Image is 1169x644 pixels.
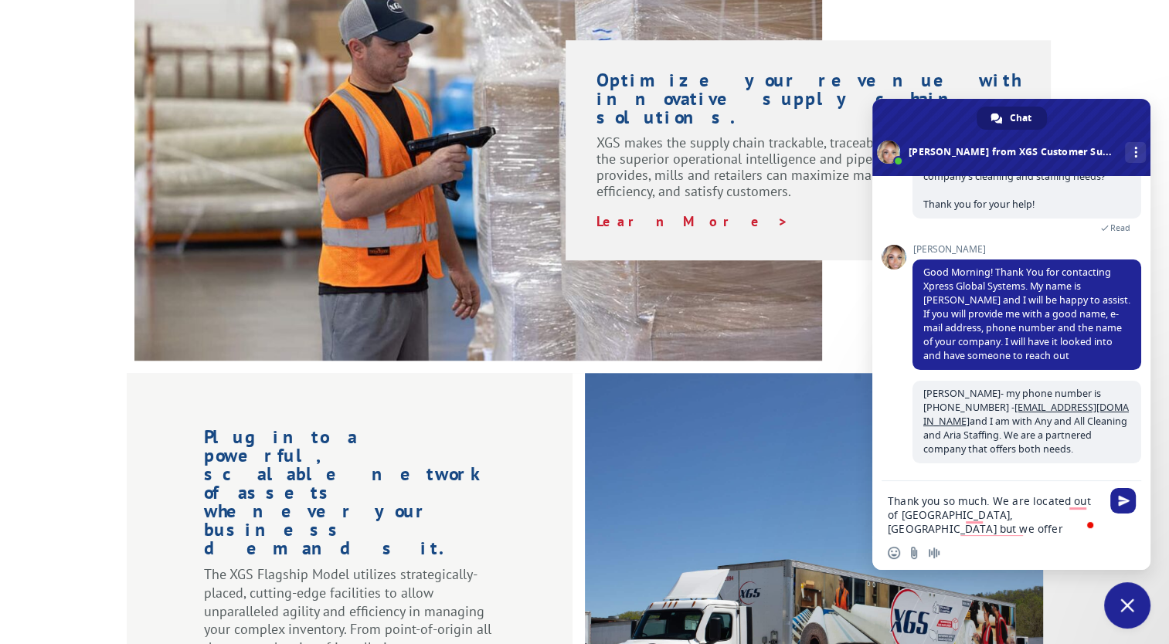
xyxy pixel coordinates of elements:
[204,428,495,565] h1: Plug into a powerful, scalable network of assets whenever your business demands it.
[596,212,789,230] a: Learn More >
[1110,222,1130,233] span: Read
[912,244,1141,255] span: [PERSON_NAME]
[977,107,1047,130] div: Chat
[923,266,1130,362] span: Good Morning! Thank You for contacting Xpress Global Systems. My name is [PERSON_NAME] and I will...
[1125,142,1146,163] div: More channels
[923,387,1129,456] span: [PERSON_NAME]- my phone number is [PHONE_NUMBER] - and I am with Any and All Cleaning and Aria St...
[923,401,1129,428] a: [EMAIL_ADDRESS][DOMAIN_NAME]
[596,71,1021,134] h1: Optimize your revenue with innovative supply chain solutions.
[888,547,900,559] span: Insert an emoji
[1010,107,1031,130] span: Chat
[908,547,920,559] span: Send a file
[928,547,940,559] span: Audio message
[888,494,1101,536] textarea: To enrich screen reader interactions, please activate Accessibility in Grammarly extension settings
[1110,488,1136,514] span: Send
[596,134,1021,213] p: XGS makes the supply chain trackable, traceable, and transparent. With the superior operational i...
[1104,582,1150,629] div: Close chat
